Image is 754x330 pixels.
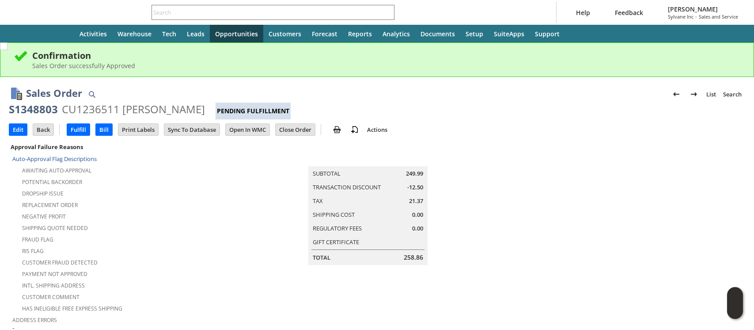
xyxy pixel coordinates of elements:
[26,86,82,100] h1: Sales Order
[152,7,382,18] input: Search
[22,282,85,289] a: Intl. Shipping Address
[364,126,391,134] a: Actions
[313,224,362,232] a: Regulatory Fees
[22,190,64,197] a: Dropship Issue
[22,270,87,278] a: Payment not approved
[62,102,205,116] div: CU1236511 [PERSON_NAME]
[421,30,455,38] span: Documents
[263,25,307,42] a: Customers
[12,316,57,324] a: Address Errors
[9,124,27,135] input: Edit
[703,87,720,101] a: List
[9,102,58,116] div: S1348803
[671,89,682,100] img: Previous
[96,124,112,135] input: Bill
[162,30,176,38] span: Tech
[164,124,220,135] input: Sync To Database
[53,25,74,42] a: Home
[409,197,423,205] span: 21.37
[332,124,342,135] img: print.svg
[699,13,738,20] span: Sales and Service
[22,293,80,301] a: Customer Comment
[404,253,423,262] span: 258.86
[118,124,158,135] input: Print Labels
[689,89,699,100] img: Next
[67,124,90,135] input: Fulfill
[32,50,740,61] div: Confirmation
[22,213,66,220] a: Negative Profit
[530,25,565,42] a: Support
[226,124,269,135] input: Open In WMC
[308,152,428,166] caption: Summary
[312,30,337,38] span: Forecast
[313,197,323,205] a: Tax
[32,25,53,42] div: Shortcuts
[412,211,423,219] span: 0.00
[80,30,107,38] span: Activities
[12,155,97,163] a: Auto-Approval Flag Descriptions
[58,28,69,39] svg: Home
[22,259,98,266] a: Customer Fraud Detected
[22,178,82,186] a: Potential Backorder
[349,124,360,135] img: add-record.svg
[157,25,182,42] a: Tech
[343,25,377,42] a: Reports
[307,25,343,42] a: Forecast
[615,8,643,17] span: Feedback
[87,89,97,100] img: Quick Find
[215,30,258,38] span: Opportunities
[32,61,740,70] div: Sales Order successfully Approved
[494,30,524,38] span: SuiteApps
[489,25,530,42] a: SuiteApps
[33,124,53,135] input: Back
[695,13,697,20] span: -
[668,5,738,13] span: [PERSON_NAME]
[727,303,743,319] span: Oracle Guided Learning Widget. To move around, please hold and drag
[269,30,301,38] span: Customers
[377,25,415,42] a: Analytics
[460,25,489,42] a: Setup
[22,224,88,232] a: Shipping Quote Needed
[37,28,48,39] svg: Shortcuts
[182,25,210,42] a: Leads
[313,253,330,261] a: Total
[22,236,53,243] a: Fraud Flag
[412,224,423,233] span: 0.00
[22,305,122,312] a: Has Ineligible Free Express Shipping
[11,25,32,42] a: Recent Records
[668,13,693,20] span: Sylvane Inc
[112,25,157,42] a: Warehouse
[117,30,152,38] span: Warehouse
[9,141,251,153] div: Approval Failure Reasons
[216,103,291,119] div: Pending Fulfillment
[406,169,423,178] span: 249.99
[535,30,560,38] span: Support
[348,30,372,38] span: Reports
[415,25,460,42] a: Documents
[22,167,91,174] a: Awaiting Auto-Approval
[276,124,315,135] input: Close Order
[74,25,112,42] a: Activities
[313,211,355,219] a: Shipping Cost
[727,287,743,319] iframe: Click here to launch Oracle Guided Learning Help Panel
[313,169,341,177] a: Subtotal
[210,25,263,42] a: Opportunities
[187,30,205,38] span: Leads
[407,183,423,192] span: -12.50
[720,87,745,101] a: Search
[466,30,483,38] span: Setup
[383,30,410,38] span: Analytics
[576,8,590,17] span: Help
[16,28,27,39] svg: Recent Records
[22,201,78,209] a: Replacement Order
[22,247,44,255] a: RIS flag
[382,7,393,18] svg: Search
[313,183,381,191] a: Transaction Discount
[313,238,359,246] a: Gift Certificate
